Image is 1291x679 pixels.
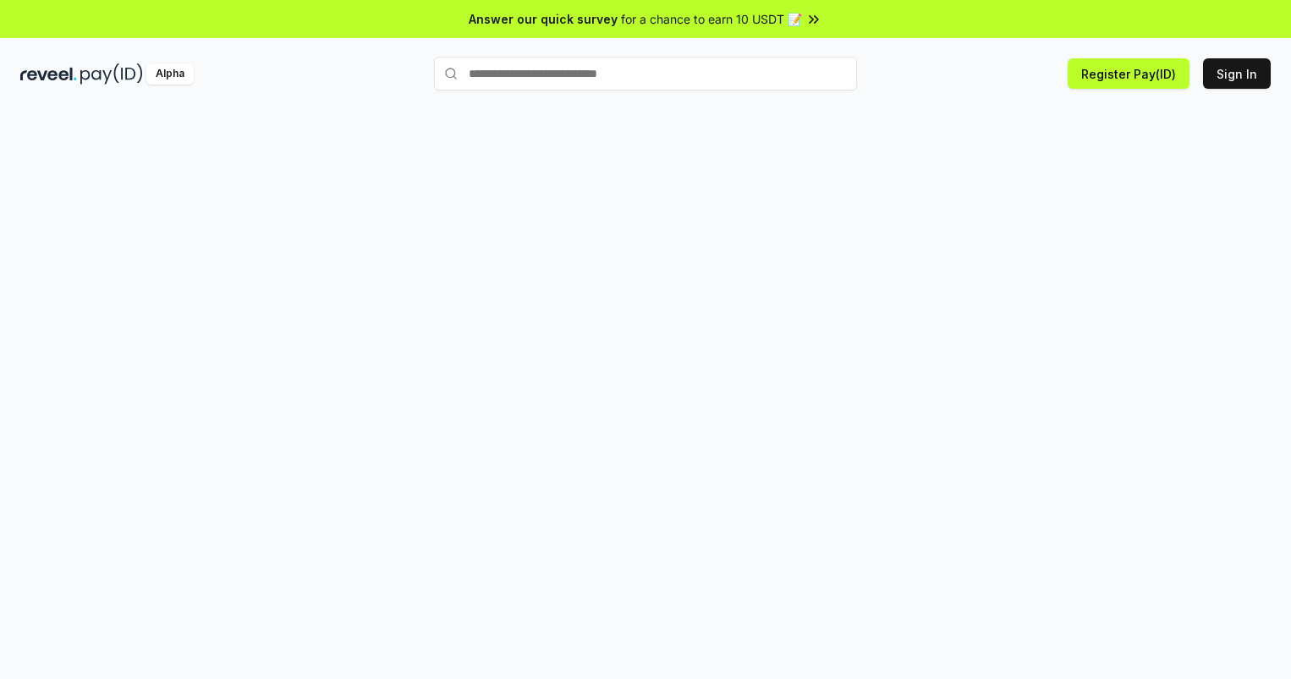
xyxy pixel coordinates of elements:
[469,10,618,28] span: Answer our quick survey
[1203,58,1271,89] button: Sign In
[621,10,802,28] span: for a chance to earn 10 USDT 📝
[146,63,194,85] div: Alpha
[20,63,77,85] img: reveel_dark
[80,63,143,85] img: pay_id
[1068,58,1189,89] button: Register Pay(ID)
